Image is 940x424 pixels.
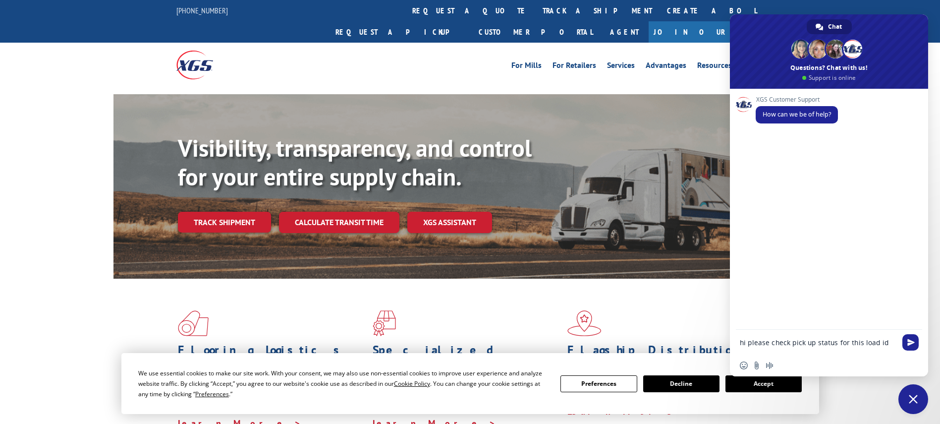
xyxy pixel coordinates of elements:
h1: Flagship Distribution Model [567,344,755,373]
button: Decline [643,375,719,392]
div: Chat [807,19,852,34]
span: How can we be of help? [763,110,831,119]
a: Agent [600,21,649,43]
span: Insert an emoji [740,362,748,369]
button: Preferences [560,375,637,392]
button: Accept [725,375,802,392]
a: Learn More > [567,406,691,417]
h1: Flooring Logistics Solutions [178,344,365,373]
a: For Retailers [553,61,596,72]
a: XGS ASSISTANT [407,212,492,233]
a: For Mills [511,61,542,72]
div: Close chat [898,384,928,414]
a: Track shipment [178,212,271,233]
img: xgs-icon-total-supply-chain-intelligence-red [178,310,209,336]
div: We use essential cookies to make our site work. With your consent, we may also use non-essential ... [138,368,549,399]
span: Send [902,334,919,351]
a: Join Our Team [649,21,764,43]
span: Audio message [766,362,774,369]
span: Send a file [753,362,761,369]
img: xgs-icon-flagship-distribution-model-red [567,310,602,336]
a: Advantages [646,61,686,72]
a: Calculate transit time [279,212,399,233]
span: Preferences [195,390,229,398]
span: Cookie Policy [394,379,430,388]
div: Cookie Consent Prompt [121,353,819,414]
a: Customer Portal [471,21,600,43]
a: [PHONE_NUMBER] [176,5,228,15]
b: Visibility, transparency, and control for your entire supply chain. [178,132,532,192]
a: Request a pickup [328,21,471,43]
span: Chat [828,19,842,34]
a: Resources [697,61,732,72]
span: XGS Customer Support [756,96,838,103]
a: Services [607,61,635,72]
img: xgs-icon-focused-on-flooring-red [373,310,396,336]
textarea: Compose your message... [740,338,896,347]
h1: Specialized Freight Experts [373,344,560,373]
